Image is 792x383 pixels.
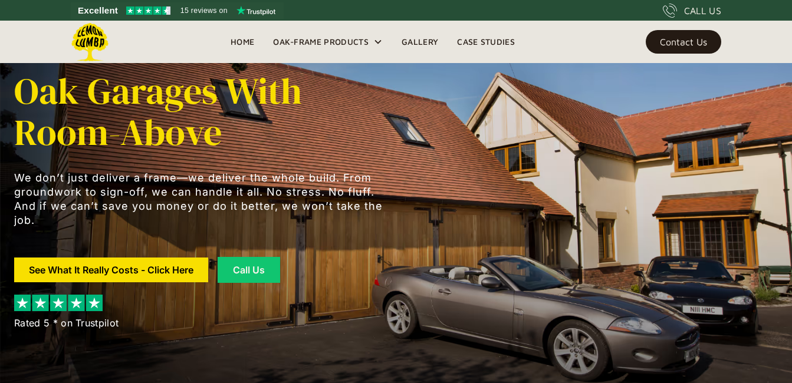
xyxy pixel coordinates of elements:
[14,257,208,282] a: See What It Really Costs - Click Here
[14,71,392,153] h1: Oak Garages with Room-Above
[684,4,721,18] div: CALL US
[78,4,118,18] span: Excellent
[663,4,721,18] a: CALL US
[660,38,707,46] div: Contact Us
[221,33,264,51] a: Home
[218,257,280,283] a: Call Us
[236,6,275,15] img: Trustpilot logo
[180,4,228,18] span: 15 reviews on
[264,21,392,63] div: Oak-Frame Products
[71,2,284,19] a: See Lemon Lumba reviews on Trustpilot
[232,265,265,275] div: Call Us
[14,171,392,227] p: We don’t just deliver a frame—we deliver the whole build. From groundwork to sign-off, we can han...
[448,33,524,51] a: Case Studies
[646,30,721,54] a: Contact Us
[14,316,119,330] div: Rated 5 * on Trustpilot
[392,33,448,51] a: Gallery
[273,35,369,49] div: Oak-Frame Products
[126,6,170,15] img: Trustpilot 4.5 stars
